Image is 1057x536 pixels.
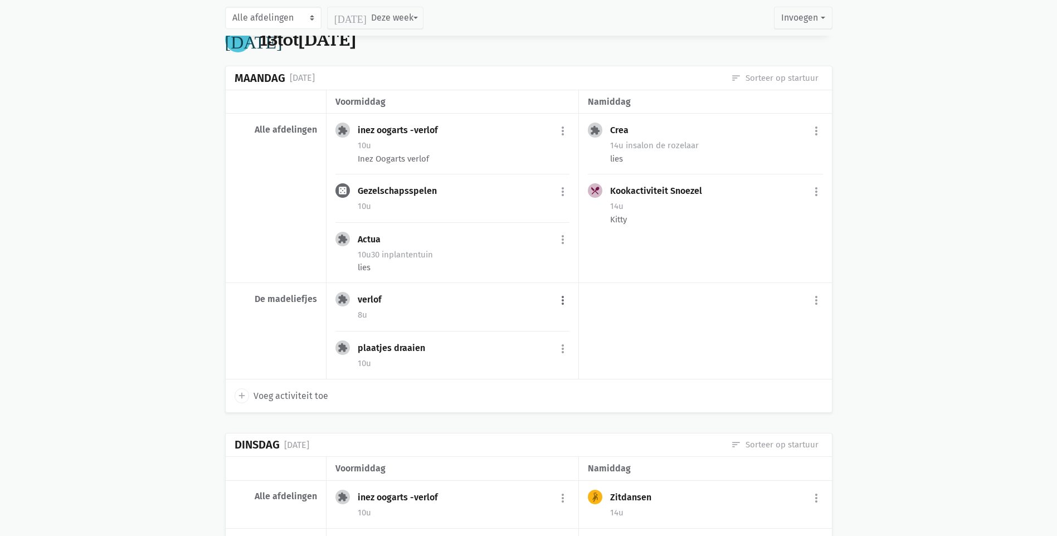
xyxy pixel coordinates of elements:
div: plaatjes draaien [358,343,434,354]
i: sort [731,73,741,83]
div: voormiddag [335,461,569,476]
button: Invoegen [774,7,832,29]
span: 14u [610,508,624,518]
div: Inez Oogarts verlof [358,153,569,165]
div: Dinsdag [235,438,280,451]
div: Kookactiviteit Snoezel [610,186,711,197]
button: Deze week [327,7,423,29]
span: 13 [260,28,277,51]
a: add Voeg activiteit toe [235,388,328,403]
div: namiddag [588,95,822,109]
span: 14u [610,140,624,150]
div: inez oogarts -verlof [358,492,447,503]
span: 10u [358,201,371,211]
span: in [626,140,633,150]
span: 10u [358,358,371,368]
div: Alle afdelingen [235,124,317,135]
i: extension [338,294,348,304]
i: extension [338,492,348,502]
div: Kitty [610,213,822,226]
div: Crea [610,125,637,136]
span: [DATE] [299,28,356,51]
div: lies [358,261,569,274]
a: Sorteer op startuur [731,72,819,84]
i: sort [731,440,741,450]
div: Zitdansen [610,492,660,503]
i: sports_handball [590,492,600,502]
div: Alle afdelingen [235,491,317,502]
div: verlof [358,294,391,305]
i: extension [338,125,348,135]
span: in [382,250,389,260]
a: Sorteer op startuur [731,438,819,451]
div: namiddag [588,461,822,476]
div: Actua [358,234,389,245]
span: salon de rozelaar [626,140,699,150]
i: add [237,391,247,401]
div: voormiddag [335,95,569,109]
div: De madeliefjes [235,294,317,305]
i: casino [338,186,348,196]
span: 14u [610,201,624,211]
div: tot [260,30,356,50]
span: plantentuin [382,250,433,260]
i: extension [338,234,348,244]
i: [DATE] [334,13,367,23]
span: 10u30 [358,250,379,260]
div: Gezelschapsspelen [358,186,446,197]
div: [DATE] [284,438,309,452]
span: 8u [358,310,367,320]
div: lies [610,153,822,165]
span: Voeg activiteit toe [254,389,328,403]
i: local_dining [590,186,600,196]
div: Maandag [235,72,285,85]
span: 10u [358,508,371,518]
i: [DATE] [225,31,282,48]
i: extension [338,343,348,353]
span: 10u [358,140,371,150]
div: [DATE] [290,71,315,85]
div: inez oogarts -verlof [358,125,447,136]
i: extension [590,125,600,135]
